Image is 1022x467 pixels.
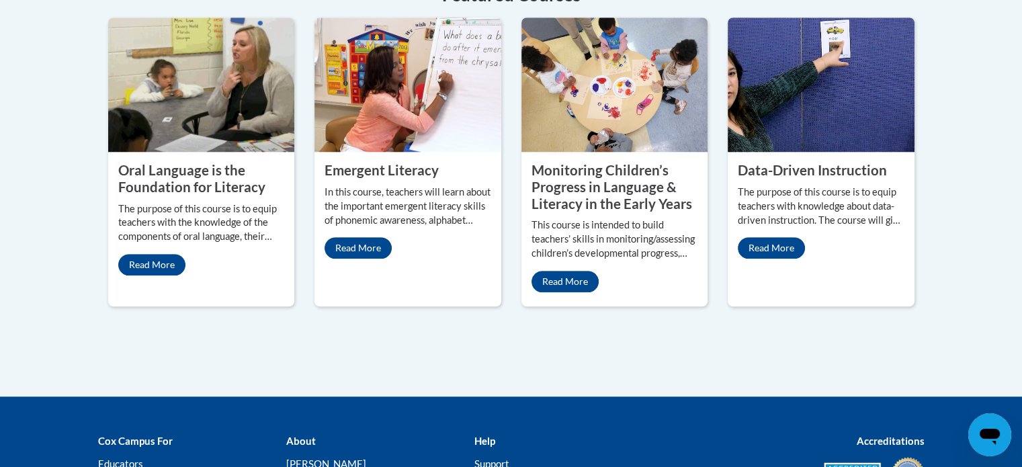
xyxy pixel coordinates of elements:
[738,162,887,178] property: Data-Driven Instruction
[325,162,439,178] property: Emergent Literacy
[738,185,904,228] p: The purpose of this course is to equip teachers with knowledge about data-driven instruction. The...
[531,271,599,292] a: Read More
[108,17,295,152] img: Oral Language is the Foundation for Literacy
[738,237,805,259] a: Read More
[118,254,185,275] a: Read More
[531,218,698,261] p: This course is intended to build teachers’ skills in monitoring/assessing children’s developmenta...
[286,435,315,447] b: About
[314,17,501,152] img: Emergent Literacy
[325,237,392,259] a: Read More
[474,435,495,447] b: Help
[531,162,692,211] property: Monitoring Children’s Progress in Language & Literacy in the Early Years
[728,17,914,152] img: Data-Driven Instruction
[325,185,491,228] p: In this course, teachers will learn about the important emergent literacy skills of phonemic awar...
[98,435,173,447] b: Cox Campus For
[857,435,925,447] b: Accreditations
[968,413,1011,456] iframe: Button to launch messaging window
[521,17,708,152] img: Monitoring Children’s Progress in Language & Literacy in the Early Years
[118,202,285,245] p: The purpose of this course is to equip teachers with the knowledge of the components of oral lang...
[118,162,265,195] property: Oral Language is the Foundation for Literacy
